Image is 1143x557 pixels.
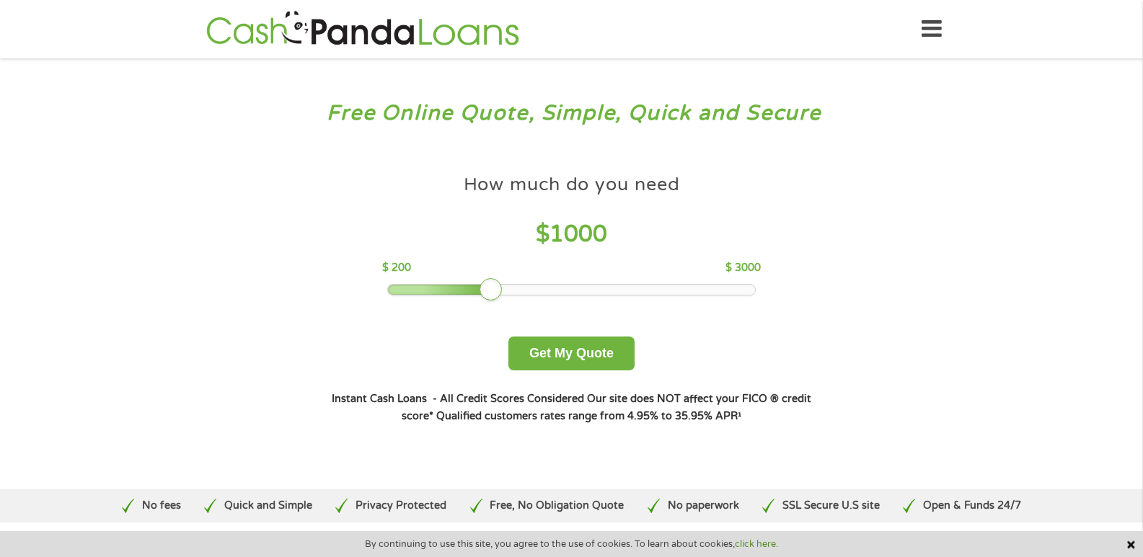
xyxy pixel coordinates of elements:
p: $ 200 [382,260,411,276]
a: click here. [735,538,778,550]
p: No fees [142,498,181,514]
h4: How much do you need [464,173,680,197]
p: SSL Secure U.S site [782,498,880,514]
p: Privacy Protected [356,498,446,514]
span: 1000 [550,220,607,248]
h3: Free Online Quote, Simple, Quick and Secure [42,100,1102,127]
button: Get My Quote [508,337,635,370]
p: $ 3000 [725,260,761,276]
strong: Qualified customers rates range from 4.95% to 35.95% APR¹ [436,410,741,422]
p: Free, No Obligation Quote [490,498,624,514]
strong: Instant Cash Loans - All Credit Scores Considered [332,393,584,405]
p: Quick and Simple [224,498,312,514]
span: By continuing to use this site, you agree to the use of cookies. To learn about cookies, [365,539,778,549]
p: No paperwork [668,498,739,514]
p: Open & Funds 24/7 [923,498,1021,514]
strong: Our site does NOT affect your FICO ® credit score* [402,393,811,422]
img: GetLoanNow Logo [202,9,524,50]
h4: $ [382,220,761,249]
